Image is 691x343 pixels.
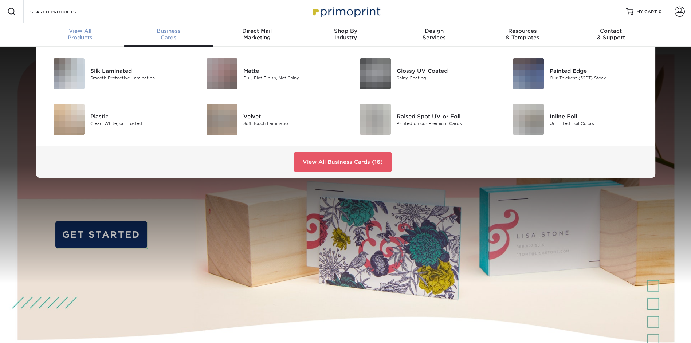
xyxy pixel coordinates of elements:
span: 0 [659,9,662,14]
div: Clear, White, or Frosted [90,120,187,126]
img: Matte Business Cards [207,58,237,89]
div: Smooth Protective Lamination [90,75,187,81]
div: Printed on our Premium Cards [397,120,493,126]
div: Glossy UV Coated [397,67,493,75]
div: Soft Touch Lamination [243,120,340,126]
div: Painted Edge [550,67,646,75]
div: Raised Spot UV or Foil [397,112,493,120]
img: Plastic Business Cards [54,104,85,135]
div: Marketing [213,28,301,41]
div: & Support [567,28,655,41]
span: Shop By [301,28,390,34]
a: BusinessCards [124,23,213,47]
span: Design [390,28,478,34]
a: Raised Spot UV or Foil Business Cards Raised Spot UV or Foil Printed on our Premium Cards [351,101,494,138]
div: & Templates [478,28,567,41]
a: DesignServices [390,23,478,47]
a: View AllProducts [36,23,125,47]
img: Primoprint [309,4,382,19]
a: Resources& Templates [478,23,567,47]
a: Inline Foil Business Cards Inline Foil Unlimited Foil Colors [504,101,647,138]
div: Unlimited Foil Colors [550,120,646,126]
a: Velvet Business Cards Velvet Soft Touch Lamination [198,101,340,138]
img: Raised Spot UV or Foil Business Cards [360,104,391,135]
div: Cards [124,28,213,41]
span: Resources [478,28,567,34]
img: Painted Edge Business Cards [513,58,544,89]
a: Direct MailMarketing [213,23,301,47]
a: View All Business Cards (16) [294,152,392,172]
div: Silk Laminated [90,67,187,75]
a: Glossy UV Coated Business Cards Glossy UV Coated Shiny Coating [351,55,494,92]
div: Products [36,28,125,41]
input: SEARCH PRODUCTS..... [30,7,101,16]
span: Business [124,28,213,34]
div: Velvet [243,112,340,120]
div: Inline Foil [550,112,646,120]
img: Inline Foil Business Cards [513,104,544,135]
span: Contact [567,28,655,34]
div: Services [390,28,478,41]
a: Painted Edge Business Cards Painted Edge Our Thickest (32PT) Stock [504,55,647,92]
img: Velvet Business Cards [207,104,237,135]
div: Matte [243,67,340,75]
img: Silk Laminated Business Cards [54,58,85,89]
a: Matte Business Cards Matte Dull, Flat Finish, Not Shiny [198,55,340,92]
img: Glossy UV Coated Business Cards [360,58,391,89]
a: Shop ByIndustry [301,23,390,47]
span: Direct Mail [213,28,301,34]
div: Industry [301,28,390,41]
div: Dull, Flat Finish, Not Shiny [243,75,340,81]
a: Silk Laminated Business Cards Silk Laminated Smooth Protective Lamination [45,55,187,92]
span: View All [36,28,125,34]
div: Plastic [90,112,187,120]
a: Plastic Business Cards Plastic Clear, White, or Frosted [45,101,187,138]
div: Our Thickest (32PT) Stock [550,75,646,81]
div: Shiny Coating [397,75,493,81]
span: MY CART [636,9,657,15]
a: Contact& Support [567,23,655,47]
